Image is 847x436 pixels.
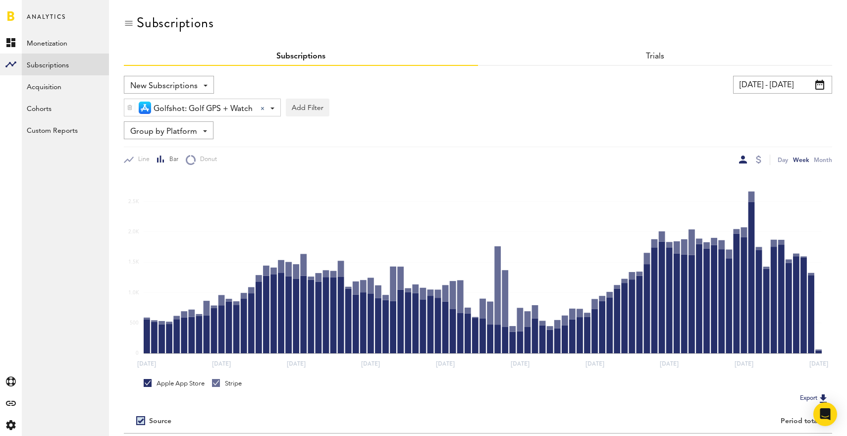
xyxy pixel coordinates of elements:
div: Period total [490,417,820,426]
img: 21.png [139,102,151,114]
span: Analytics [27,11,66,32]
div: Source [149,417,171,426]
span: Golfshot: Golf GPS + Watch [154,101,253,117]
span: Group by Platform [130,123,197,140]
text: [DATE] [511,359,529,368]
span: Donut [196,156,217,164]
text: 1.0K [128,290,139,295]
text: 2.0K [128,229,139,234]
text: [DATE] [137,359,156,368]
text: 0 [136,351,139,356]
button: Add Filter [286,99,329,116]
a: Subscriptions [22,54,109,75]
a: Trials [646,53,664,60]
text: [DATE] [735,359,753,368]
text: [DATE] [809,359,828,368]
text: [DATE] [436,359,455,368]
div: Stripe [212,379,242,388]
a: Acquisition [22,75,109,97]
div: Delete [124,99,135,116]
text: [DATE] [287,359,306,368]
div: Week [793,155,809,165]
span: Bar [165,156,178,164]
text: [DATE] [361,359,380,368]
a: Custom Reports [22,119,109,141]
a: Subscriptions [276,53,325,60]
text: 500 [130,321,139,326]
div: Subscriptions [137,15,213,31]
a: Monetization [22,32,109,54]
div: Open Intercom Messenger [813,402,837,426]
div: Day [778,155,788,165]
text: 2.5K [128,199,139,204]
span: Line [134,156,150,164]
img: trash_awesome_blue.svg [127,104,133,111]
img: Export [817,392,829,404]
text: [DATE] [660,359,679,368]
text: [DATE] [585,359,604,368]
text: 1.5K [128,260,139,265]
span: New Subscriptions [130,78,198,95]
button: Export [797,392,832,405]
text: [DATE] [212,359,231,368]
a: Cohorts [22,97,109,119]
div: Apple App Store [144,379,205,388]
div: Clear [261,107,265,110]
div: Month [814,155,832,165]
